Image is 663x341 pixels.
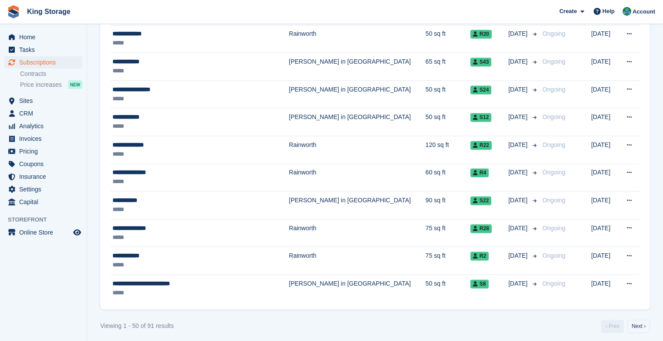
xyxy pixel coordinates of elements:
span: Capital [19,196,71,208]
td: 50 sq ft [425,274,470,302]
span: Ongoing [542,252,565,259]
span: Help [602,7,615,16]
td: Rainworth [289,136,425,164]
span: S8 [470,280,489,288]
a: Contracts [20,70,82,78]
span: Ongoing [542,113,565,120]
span: Ongoing [542,169,565,176]
a: Next [627,320,650,333]
span: Ongoing [542,225,565,232]
a: menu [4,107,82,119]
span: Sites [19,95,71,107]
td: [PERSON_NAME] in [GEOGRAPHIC_DATA] [289,191,425,219]
a: menu [4,145,82,157]
td: 60 sq ft [425,164,470,191]
td: [DATE] [591,53,619,81]
span: [DATE] [508,168,529,177]
a: menu [4,44,82,56]
span: [DATE] [508,224,529,233]
span: Ongoing [542,280,565,287]
div: Viewing 1 - 50 of 91 results [100,321,174,331]
td: [DATE] [591,164,619,191]
td: 50 sq ft [425,108,470,136]
span: Storefront [8,215,87,224]
span: Price increases [20,81,62,89]
span: S24 [470,85,491,94]
span: R4 [470,168,489,177]
span: [DATE] [508,140,529,150]
td: [PERSON_NAME] in [GEOGRAPHIC_DATA] [289,108,425,136]
td: [DATE] [591,136,619,164]
td: [DATE] [591,274,619,302]
span: Subscriptions [19,56,71,68]
span: Home [19,31,71,43]
span: [DATE] [508,85,529,94]
span: Invoices [19,133,71,145]
a: menu [4,56,82,68]
td: Rainworth [289,247,425,275]
a: menu [4,95,82,107]
a: menu [4,196,82,208]
span: Ongoing [542,141,565,148]
a: menu [4,120,82,132]
a: King Storage [24,4,74,19]
span: [DATE] [508,196,529,205]
span: Create [559,7,577,16]
a: Preview store [72,227,82,238]
td: 50 sq ft [425,25,470,53]
div: NEW [68,80,82,89]
td: [DATE] [591,191,619,219]
a: Price increases NEW [20,80,82,89]
td: 120 sq ft [425,136,470,164]
span: R20 [470,30,492,38]
td: [DATE] [591,80,619,108]
span: R2 [470,252,489,260]
span: [DATE] [508,113,529,122]
td: 50 sq ft [425,80,470,108]
td: 65 sq ft [425,53,470,81]
span: [DATE] [508,57,529,66]
a: menu [4,183,82,195]
span: Analytics [19,120,71,132]
span: R28 [470,224,492,233]
td: 75 sq ft [425,219,470,247]
td: [DATE] [591,108,619,136]
span: Ongoing [542,58,565,65]
td: [DATE] [591,25,619,53]
span: [DATE] [508,279,529,288]
a: menu [4,133,82,145]
td: 90 sq ft [425,191,470,219]
nav: Pages [599,320,652,333]
span: Ongoing [542,86,565,93]
span: S22 [470,196,491,205]
span: Ongoing [542,197,565,204]
span: Account [632,7,655,16]
span: Online Store [19,226,71,239]
td: [PERSON_NAME] in [GEOGRAPHIC_DATA] [289,80,425,108]
td: Rainworth [289,219,425,247]
span: Settings [19,183,71,195]
td: 75 sq ft [425,247,470,275]
span: [DATE] [508,251,529,260]
a: Previous [601,320,624,333]
span: Coupons [19,158,71,170]
span: S12 [470,113,491,122]
span: Insurance [19,170,71,183]
a: menu [4,31,82,43]
td: [DATE] [591,247,619,275]
td: [PERSON_NAME] in [GEOGRAPHIC_DATA] [289,53,425,81]
span: R22 [470,141,492,150]
span: S43 [470,58,491,66]
a: menu [4,170,82,183]
span: Ongoing [542,30,565,37]
td: [PERSON_NAME] in [GEOGRAPHIC_DATA] [289,274,425,302]
td: [DATE] [591,219,619,247]
td: Rainworth [289,164,425,191]
span: Tasks [19,44,71,56]
td: Rainworth [289,25,425,53]
a: menu [4,226,82,239]
img: stora-icon-8386f47178a22dfd0bd8f6a31ec36ba5ce8667c1dd55bd0f319d3a0aa187defe.svg [7,5,20,18]
span: CRM [19,107,71,119]
span: Pricing [19,145,71,157]
img: John King [622,7,631,16]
